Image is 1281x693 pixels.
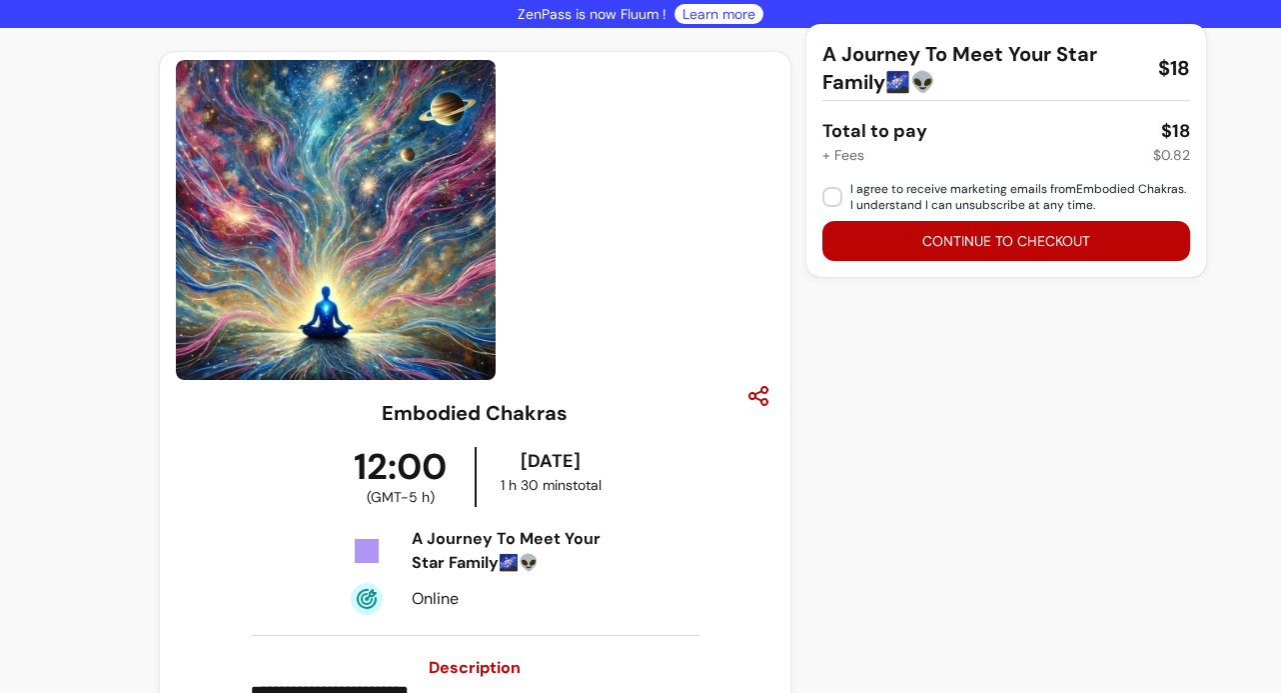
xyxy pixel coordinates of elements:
span: ( GMT-5 h ) [367,487,435,507]
div: [DATE] [481,447,621,475]
img: Tickets Icon [351,535,383,567]
button: Continue to checkout [822,221,1190,261]
div: A Journey To Meet Your Star Family🌌👽 [412,527,621,575]
span: A Journey To Meet Your Star Family🌌👽 [822,40,1142,96]
h3: Description [251,656,699,680]
div: Online [412,587,621,611]
h3: Embodied Chakras [382,399,568,427]
div: Total to pay [822,117,927,145]
div: 1 h 30 mins total [481,475,621,495]
span: $18 [1158,54,1190,82]
div: $18 [1161,117,1190,145]
div: + Fees [822,145,864,165]
a: Learn more [682,4,755,24]
div: $0.82 [1153,145,1190,165]
p: ZenPass is now Fluum ! [518,4,666,24]
img: https://d3pz9znudhj10h.cloudfront.net/54505fdd-723f-4e07-9364-c92c68c05230 [176,60,496,380]
div: 12:00 [326,447,476,507]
